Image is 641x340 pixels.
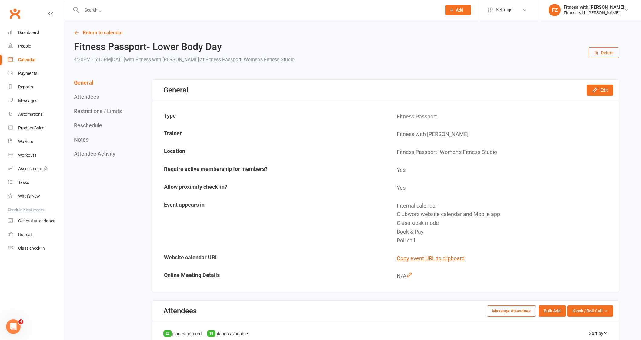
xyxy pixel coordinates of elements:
a: Class kiosk mode [8,242,64,255]
a: Calendar [8,53,64,67]
span: 4 [18,319,23,324]
div: Waivers [18,139,33,144]
a: Tasks [8,176,64,189]
button: Add [445,5,471,15]
td: Online Meeting Details [153,268,385,285]
div: Dashboard [18,30,39,35]
div: Internal calendar [397,202,614,210]
div: People [18,44,31,48]
span: with Fitness with [PERSON_NAME] [125,57,199,62]
div: Automations [18,112,43,117]
a: Return to calendar [74,28,619,37]
button: Bulk Add [539,305,566,316]
button: Attendees [74,94,99,100]
td: Event appears in [153,197,385,249]
div: 22 [163,330,172,337]
div: Clubworx website calendar and Mobile app [397,210,614,219]
a: General attendance kiosk mode [8,214,64,228]
div: Tasks [18,180,29,185]
button: Notes [74,136,88,143]
button: Kiosk / Roll Call [567,305,613,316]
div: Book & Pay [397,228,614,236]
a: Waivers [8,135,64,148]
span: Kiosk / Roll Call [573,308,603,314]
button: Message Attendees [487,305,536,316]
div: Workouts [18,153,36,158]
div: Attendees [163,307,197,315]
td: Website calendar URL [153,250,385,267]
a: Clubworx [7,6,22,21]
button: General [74,79,93,86]
input: Search... [80,6,437,14]
button: Restrictions / Limits [74,108,122,114]
td: Location [153,144,385,161]
div: 4:30PM - 5:15PM[DATE] [74,55,295,64]
td: Require active membership for members? [153,162,385,179]
a: Roll call [8,228,64,242]
a: People [8,39,64,53]
div: Sort by [589,330,608,337]
div: Class kiosk mode [397,219,614,228]
a: Dashboard [8,26,64,39]
td: Fitness Passport- Women's Fitness Studio [386,144,618,161]
td: Yes [386,162,618,179]
div: General [163,86,188,94]
td: Trainer [153,126,385,143]
a: Payments [8,67,64,80]
a: Messages [8,94,64,108]
div: Reports [18,85,33,89]
div: Fitness with [PERSON_NAME] [564,5,624,10]
span: places available [215,331,248,336]
a: Automations [8,108,64,121]
button: Edit [587,85,613,95]
a: Assessments [8,162,64,176]
div: Calendar [18,57,36,62]
div: Class check-in [18,246,45,251]
iframe: Intercom live chat [6,319,21,334]
td: Allow proximity check-in? [153,179,385,197]
div: Fitness with [PERSON_NAME] [564,10,624,15]
a: Product Sales [8,121,64,135]
span: Settings [496,3,512,17]
td: Fitness Passport [386,108,618,125]
div: What's New [18,194,40,198]
span: Add [456,8,463,12]
td: Fitness with [PERSON_NAME] [386,126,618,143]
button: Delete [589,47,619,58]
a: Reports [8,80,64,94]
button: Copy event URL to clipboard [397,254,465,263]
td: Type [153,108,385,125]
div: FZ [549,4,561,16]
a: Workouts [8,148,64,162]
div: Roll call [397,236,614,245]
div: 18 [207,330,215,337]
button: Reschedule [74,122,102,128]
div: Product Sales [18,125,44,130]
div: Assessments [18,166,48,171]
td: Yes [386,179,618,197]
div: Roll call [18,232,32,237]
div: General attendance [18,218,55,223]
a: What's New [8,189,64,203]
button: Attendee Activity [74,151,115,157]
h2: Fitness Passport- Lower Body Day [74,42,295,52]
div: N/A [397,272,614,281]
div: Messages [18,98,37,103]
div: Payments [18,71,37,76]
span: places booked [172,331,202,336]
span: at Fitness Passport- Women's Fitness Studio [200,57,295,62]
